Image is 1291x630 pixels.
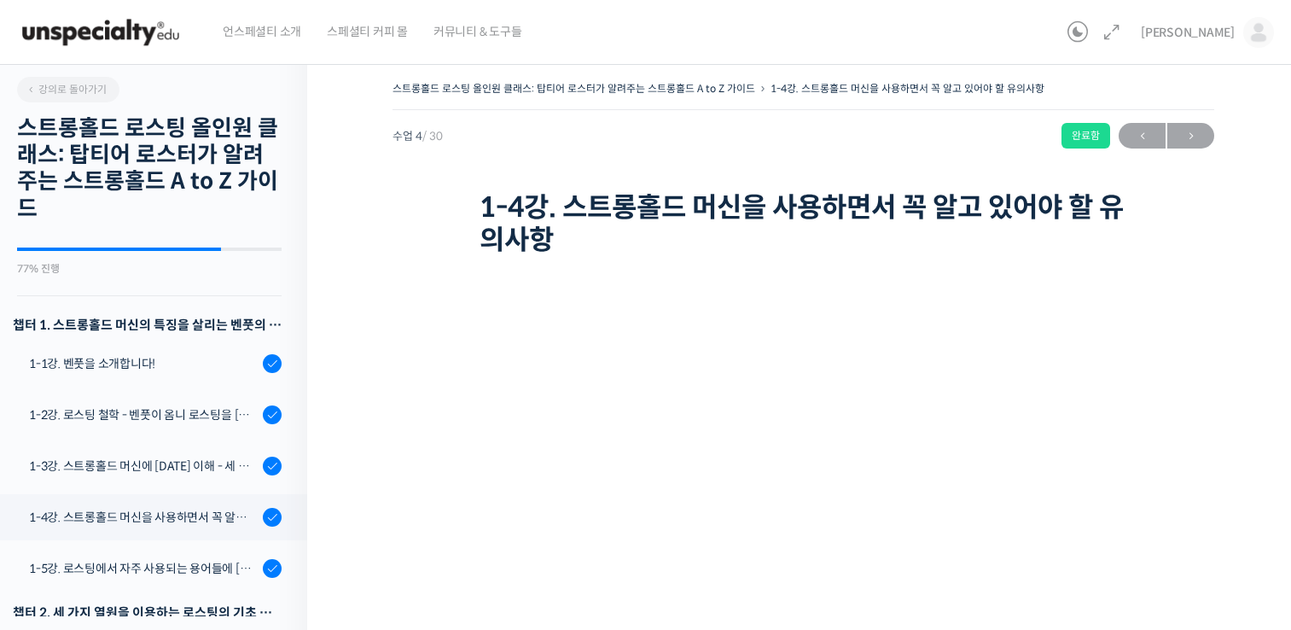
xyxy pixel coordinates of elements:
div: 1-3강. 스트롱홀드 머신에 [DATE] 이해 - 세 가지 열원이 만들어내는 변화 [29,457,258,475]
a: 스트롱홀드 로스팅 올인원 클래스: 탑티어 로스터가 알려주는 스트롱홀드 A to Z 가이드 [393,82,755,95]
div: 1-5강. 로스팅에서 자주 사용되는 용어들에 [DATE] 이해 [29,559,258,578]
div: 1-1강. 벤풋을 소개합니다! [29,354,258,373]
span: ← [1119,125,1166,148]
a: 1-4강. 스트롱홀드 머신을 사용하면서 꼭 알고 있어야 할 유의사항 [771,82,1044,95]
span: / 30 [422,129,443,143]
div: 챕터 2. 세 가지 열원을 이용하는 로스팅의 기초 설계 [13,601,282,624]
div: 77% 진행 [17,264,282,274]
span: → [1167,125,1214,148]
div: 1-4강. 스트롱홀드 머신을 사용하면서 꼭 알고 있어야 할 유의사항 [29,508,258,527]
a: 다음→ [1167,123,1214,149]
span: [PERSON_NAME] [1141,25,1235,40]
div: 완료함 [1061,123,1110,149]
span: 강의로 돌아가기 [26,83,107,96]
div: 1-2강. 로스팅 철학 - 벤풋이 옴니 로스팅을 [DATE] 않는 이유 [29,405,258,424]
a: 강의로 돌아가기 [17,77,119,102]
span: 수업 4 [393,131,443,142]
h2: 스트롱홀드 로스팅 올인원 클래스: 탑티어 로스터가 알려주는 스트롱홀드 A to Z 가이드 [17,115,282,222]
h1: 1-4강. 스트롱홀드 머신을 사용하면서 꼭 알고 있어야 할 유의사항 [480,191,1128,257]
h3: 챕터 1. 스트롱홀드 머신의 특징을 살리는 벤풋의 로스팅 방식 [13,313,282,336]
a: ←이전 [1119,123,1166,149]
